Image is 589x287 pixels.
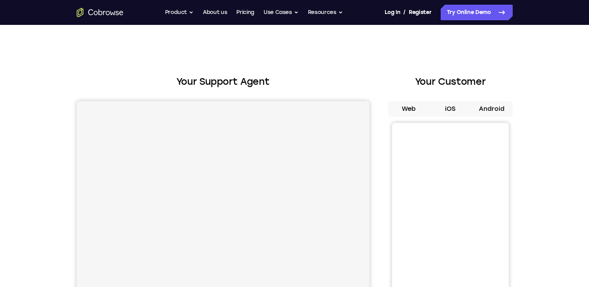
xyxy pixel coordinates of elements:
button: Android [471,101,513,117]
span: / [403,8,406,17]
h2: Your Support Agent [77,75,369,89]
button: Use Cases [264,5,299,20]
a: Pricing [236,5,254,20]
h2: Your Customer [388,75,513,89]
a: About us [203,5,227,20]
button: Product [165,5,194,20]
button: Resources [308,5,343,20]
a: Register [409,5,431,20]
a: Go to the home page [77,8,123,17]
a: Try Online Demo [441,5,513,20]
button: iOS [429,101,471,117]
button: Web [388,101,430,117]
a: Log In [385,5,400,20]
